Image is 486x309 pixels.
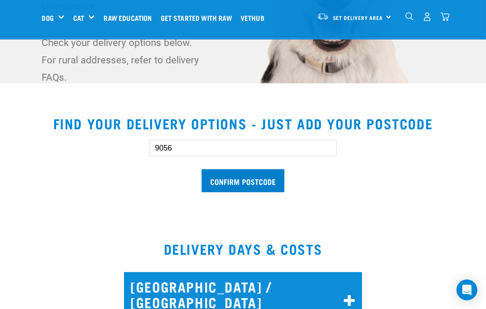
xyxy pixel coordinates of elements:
[42,13,54,23] a: Dog
[423,12,432,21] img: user.png
[159,0,238,35] a: Get started with Raw
[42,34,203,86] p: Check your delivery options below. For rural addresses, refer to delivery FAQs.
[457,279,477,300] div: Open Intercom Messenger
[238,0,271,35] a: Vethub
[317,13,329,20] img: van-moving.png
[333,16,383,19] span: Set Delivery Area
[73,13,84,23] a: Cat
[405,12,414,20] img: home-icon-1@2x.png
[101,0,158,35] a: Raw Education
[150,140,337,156] input: Enter your postcode here...
[202,169,284,192] input: Confirm postcode
[10,115,476,131] h2: Find your delivery options - just add your postcode
[440,12,450,21] img: home-icon@2x.png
